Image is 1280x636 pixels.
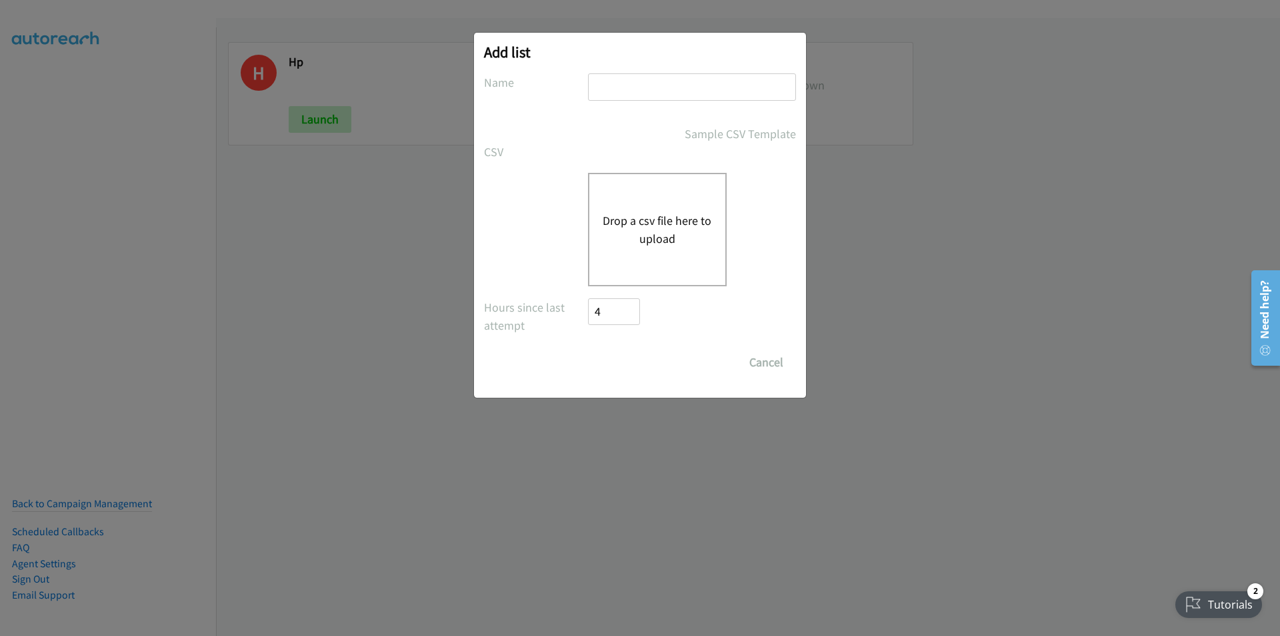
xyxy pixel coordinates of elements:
iframe: Resource Center [1241,265,1280,371]
label: Hours since last attempt [484,298,588,334]
button: Cancel [737,349,796,376]
iframe: Checklist [1167,578,1270,626]
label: CSV [484,143,588,161]
button: Drop a csv file here to upload [603,212,712,248]
h2: Add list [484,43,796,61]
a: Sample CSV Template [685,125,796,143]
label: Name [484,73,588,91]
